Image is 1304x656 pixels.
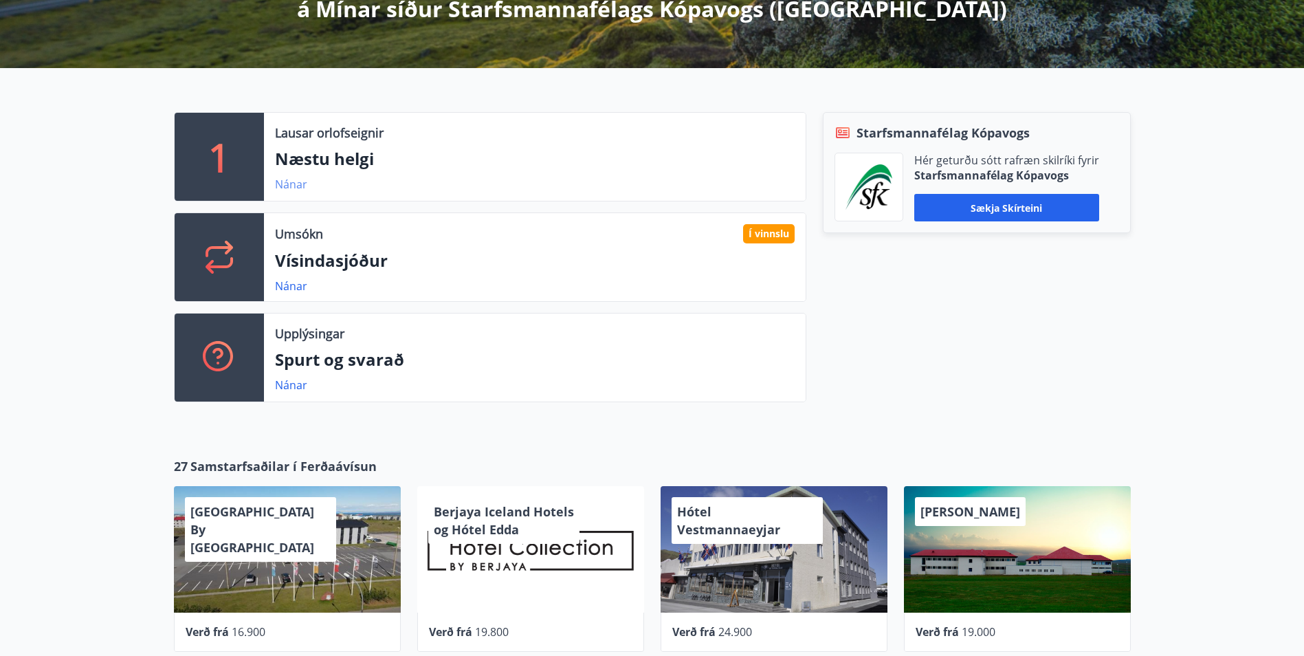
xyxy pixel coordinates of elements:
span: Verð frá [186,624,229,639]
span: Verð frá [429,624,472,639]
p: Næstu helgi [275,147,795,171]
p: Starfsmannafélag Kópavogs [914,168,1099,183]
span: 27 [174,457,188,475]
span: Starfsmannafélag Kópavogs [857,124,1030,142]
p: Hér geturðu sótt rafræn skilríki fyrir [914,153,1099,168]
a: Nánar [275,378,307,393]
div: Í vinnslu [743,224,795,243]
span: 19.000 [962,624,995,639]
p: Umsókn [275,225,323,243]
span: Hótel Vestmannaeyjar [677,503,780,538]
p: Lausar orlofseignir [275,124,384,142]
span: 19.800 [475,624,509,639]
span: Verð frá [672,624,716,639]
a: Nánar [275,278,307,294]
p: Spurt og svarað [275,348,795,371]
img: x5MjQkxwhnYn6YREZUTEa9Q4KsBUeQdWGts9Dj4O.png [846,164,892,210]
span: [GEOGRAPHIC_DATA] By [GEOGRAPHIC_DATA] [190,503,314,556]
span: Berjaya Iceland Hotels og Hótel Edda [434,503,574,538]
span: Verð frá [916,624,959,639]
p: Vísindasjóður [275,249,795,272]
a: Nánar [275,177,307,192]
span: 16.900 [232,624,265,639]
p: 1 [208,131,230,183]
p: Upplýsingar [275,325,344,342]
span: Samstarfsaðilar í Ferðaávísun [190,457,377,475]
span: 24.900 [718,624,752,639]
span: [PERSON_NAME] [920,503,1020,520]
button: Sækja skírteini [914,194,1099,221]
